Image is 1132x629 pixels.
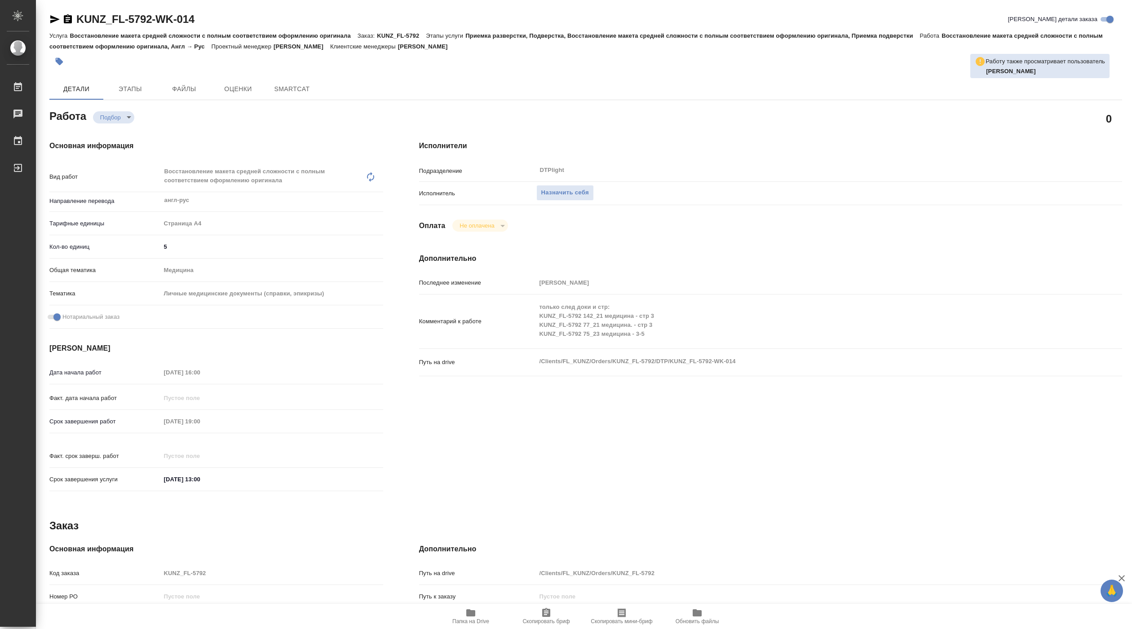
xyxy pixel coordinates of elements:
p: Клиентские менеджеры [330,43,398,50]
p: Срок завершения услуги [49,475,161,484]
p: Кол-во единиц [49,242,161,251]
div: Подбор [452,220,508,232]
p: Этапы услуги [426,32,465,39]
span: Обновить файлы [676,618,719,625]
input: Пустое поле [161,415,239,428]
button: Скопировать ссылку [62,14,73,25]
input: Пустое поле [161,590,383,603]
p: Срок завершения работ [49,417,161,426]
button: Подбор [97,114,124,121]
span: Папка на Drive [452,618,489,625]
span: Оценки [217,84,260,95]
p: Дата начала работ [49,368,161,377]
span: Этапы [109,84,152,95]
p: Проектный менеджер [212,43,274,50]
div: Медицина [161,263,383,278]
h4: Основная информация [49,141,383,151]
p: Работу также просматривает пользователь [986,57,1105,66]
span: [PERSON_NAME] детали заказа [1008,15,1097,24]
input: Пустое поле [536,276,1064,289]
button: Скопировать бриф [509,604,584,629]
p: Факт. срок заверш. работ [49,452,161,461]
p: Восстановление макета средней сложности с полным соответствием оформлению оригинала [70,32,357,39]
input: ✎ Введи что-нибудь [161,240,383,253]
a: KUNZ_FL-5792-WK-014 [76,13,195,25]
input: Пустое поле [161,391,239,405]
p: Номер РО [49,592,161,601]
div: Страница А4 [161,216,383,231]
p: Направление перевода [49,197,161,206]
span: SmartCat [270,84,314,95]
h4: Исполнители [419,141,1122,151]
button: Папка на Drive [433,604,509,629]
span: Детали [55,84,98,95]
input: Пустое поле [161,449,239,462]
h4: [PERSON_NAME] [49,343,383,354]
p: Носкова Анна [986,67,1105,76]
h2: Заказ [49,519,79,533]
p: Факт. дата начала работ [49,394,161,403]
span: Скопировать бриф [522,618,570,625]
span: Назначить себя [541,188,589,198]
textarea: только след доки и стр: KUNZ_FL-5792 142_21 медицина - стр 3 KUNZ_FL-5792 77_21 медицина. - стр 3... [536,299,1064,342]
p: Общая тематика [49,266,161,275]
h2: Работа [49,107,86,123]
h4: Оплата [419,220,446,231]
h4: Дополнительно [419,544,1122,554]
button: Назначить себя [536,185,594,201]
p: Путь на drive [419,358,536,367]
h4: Основная информация [49,544,383,554]
input: Пустое поле [161,366,239,379]
p: Приемка разверстки, Подверстка, Восстановление макета средней сложности с полным соответствием оф... [465,32,920,39]
p: Последнее изменение [419,278,536,287]
span: Нотариальный заказ [62,312,119,321]
input: ✎ Введи что-нибудь [161,473,239,486]
button: Добавить тэг [49,52,69,71]
button: Не оплачена [457,222,497,229]
p: Тематика [49,289,161,298]
p: Код заказа [49,569,161,578]
h4: Дополнительно [419,253,1122,264]
input: Пустое поле [161,567,383,580]
p: Комментарий к работе [419,317,536,326]
div: Подбор [93,111,134,123]
p: [PERSON_NAME] [398,43,455,50]
span: 🙏 [1104,581,1119,600]
p: [PERSON_NAME] [274,43,330,50]
p: Заказ: [358,32,377,39]
span: Скопировать мини-бриф [591,618,652,625]
input: Пустое поле [536,567,1064,580]
div: Личные медицинские документы (справки, эпикризы) [161,286,383,301]
button: Скопировать мини-бриф [584,604,659,629]
b: [PERSON_NAME] [986,68,1036,75]
span: Файлы [163,84,206,95]
button: 🙏 [1101,580,1123,602]
button: Обновить файлы [659,604,735,629]
button: Скопировать ссылку для ЯМессенджера [49,14,60,25]
p: Услуга [49,32,70,39]
p: Тарифные единицы [49,219,161,228]
p: Вид работ [49,172,161,181]
p: Работа [920,32,942,39]
p: Исполнитель [419,189,536,198]
p: KUNZ_FL-5792 [377,32,426,39]
p: Путь на drive [419,569,536,578]
h2: 0 [1106,111,1112,126]
p: Подразделение [419,167,536,176]
textarea: /Clients/FL_KUNZ/Orders/KUNZ_FL-5792/DTP/KUNZ_FL-5792-WK-014 [536,354,1064,369]
p: Путь к заказу [419,592,536,601]
input: Пустое поле [536,590,1064,603]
